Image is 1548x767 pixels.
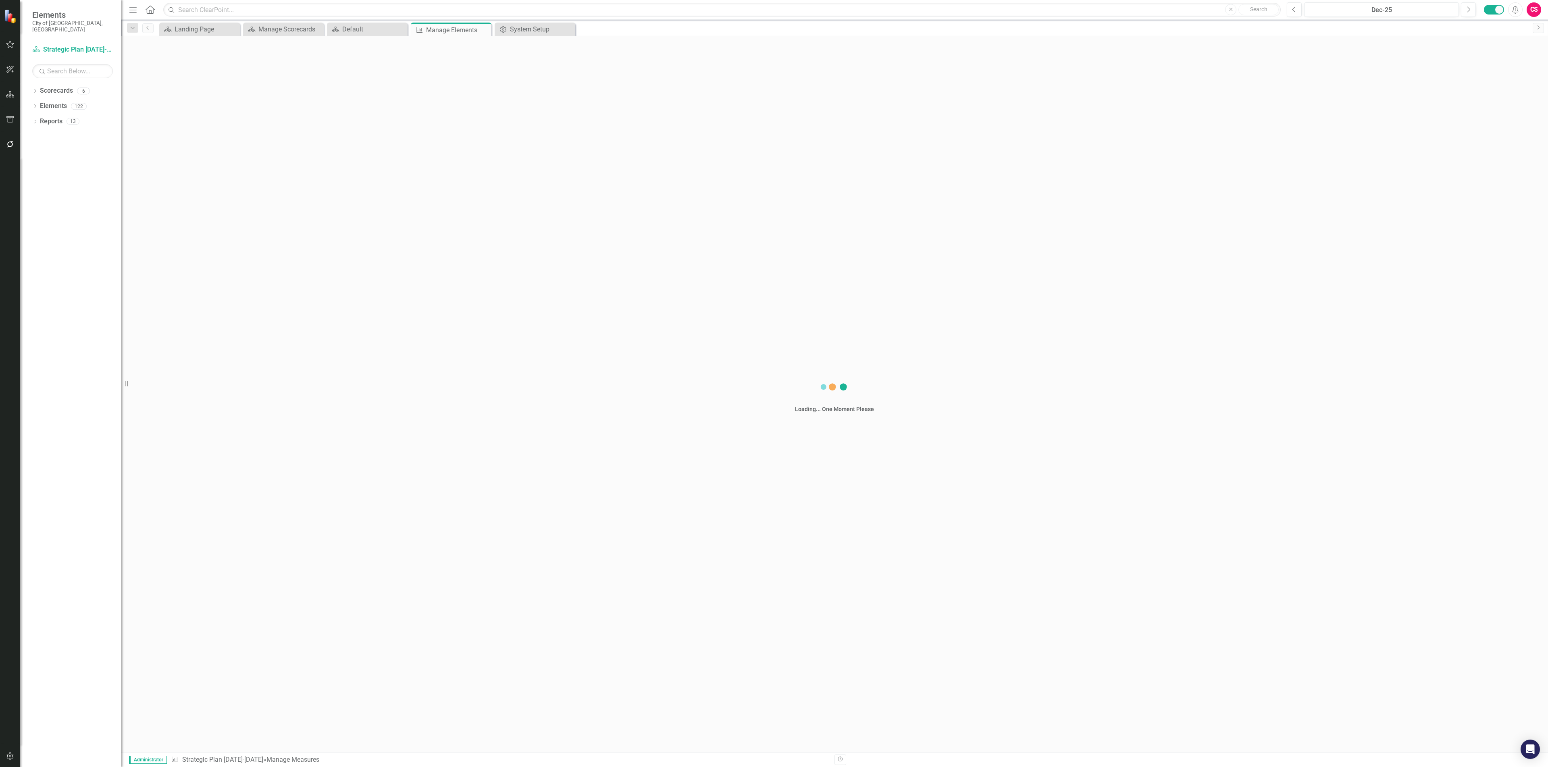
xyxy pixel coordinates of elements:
[329,24,406,34] a: Default
[1250,6,1267,12] span: Search
[175,24,238,34] div: Landing Page
[497,24,573,34] a: System Setup
[40,117,62,126] a: Reports
[342,24,406,34] div: Default
[4,9,18,23] img: ClearPoint Strategy
[32,20,113,33] small: City of [GEOGRAPHIC_DATA], [GEOGRAPHIC_DATA]
[1304,2,1459,17] button: Dec-25
[32,10,113,20] span: Elements
[71,103,87,110] div: 122
[245,24,322,34] a: Manage Scorecards
[32,64,113,78] input: Search Below...
[1238,4,1279,15] button: Search
[426,25,489,35] div: Manage Elements
[40,86,73,96] a: Scorecards
[40,102,67,111] a: Elements
[171,755,828,765] div: » Manage Measures
[163,3,1281,17] input: Search ClearPoint...
[795,405,874,413] div: Loading... One Moment Please
[258,24,322,34] div: Manage Scorecards
[1521,740,1540,759] div: Open Intercom Messenger
[77,87,90,94] div: 6
[67,118,79,125] div: 13
[1527,2,1541,17] button: CS
[161,24,238,34] a: Landing Page
[1307,5,1456,15] div: Dec-25
[32,45,113,54] a: Strategic Plan [DATE]-[DATE]
[182,756,263,763] a: Strategic Plan [DATE]-[DATE]
[129,756,167,764] span: Administrator
[510,24,573,34] div: System Setup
